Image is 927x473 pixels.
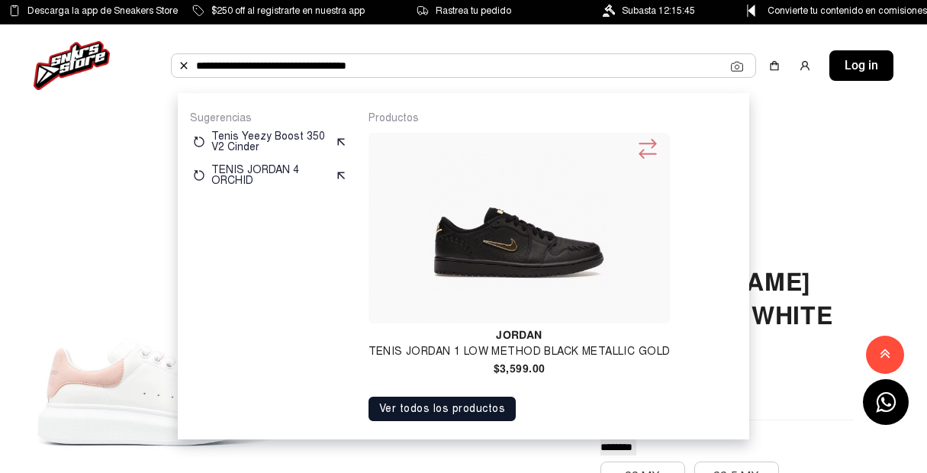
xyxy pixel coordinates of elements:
[369,330,671,340] h4: Jordan
[211,2,365,19] span: $250 off al registrarte en nuestra app
[845,56,878,75] span: Log in
[178,60,190,72] img: Buscar
[193,169,205,182] img: restart.svg
[768,2,927,19] span: Convierte tu contenido en comisiones
[768,60,781,72] img: shopping
[369,397,517,421] button: Ver todos los productos
[369,363,671,374] h4: $3,599.00
[335,136,347,148] img: suggest.svg
[190,111,350,125] p: Sugerencias
[622,2,695,19] span: Subasta 12:15:45
[27,2,178,19] span: Descarga la app de Sneakers Store
[436,2,511,19] span: Rastrea tu pedido
[193,136,205,148] img: restart.svg
[742,5,761,17] img: Control Point Icon
[34,41,110,90] img: logo
[335,169,347,182] img: suggest.svg
[369,111,737,125] p: Productos
[211,131,329,153] p: Tenis Yeezy Boost 350 V2 Cinder
[211,165,329,186] p: TENIS JORDAN 4 ORCHID
[799,60,811,72] img: user
[375,139,665,317] img: TENIS JORDAN 1 LOW METHOD BLACK METALLIC GOLD
[731,60,743,72] img: Cámara
[369,346,671,357] h4: TENIS JORDAN 1 LOW METHOD BLACK METALLIC GOLD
